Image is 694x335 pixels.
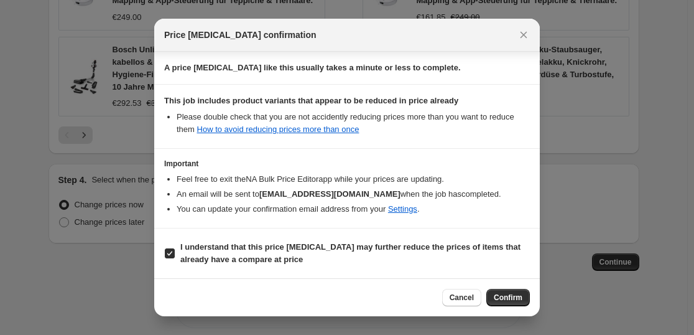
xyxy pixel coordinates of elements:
[515,26,532,44] button: Close
[177,203,530,215] li: You can update your confirmation email address from your .
[442,289,481,306] button: Cancel
[164,63,461,72] b: A price [MEDICAL_DATA] like this usually takes a minute or less to complete.
[180,242,520,264] b: I understand that this price [MEDICAL_DATA] may further reduce the prices of items that already h...
[388,204,417,214] a: Settings
[177,188,530,201] li: An email will be sent to when the job has completed .
[450,293,474,303] span: Cancel
[177,173,530,186] li: Feel free to exit the NA Bulk Price Editor app while your prices are updating.
[177,111,530,136] li: Please double check that you are not accidently reducing prices more than you want to reduce them
[494,293,522,303] span: Confirm
[164,29,317,41] span: Price [MEDICAL_DATA] confirmation
[164,159,530,169] h3: Important
[486,289,530,306] button: Confirm
[164,96,458,105] b: This job includes product variants that appear to be reduced in price already
[259,189,400,199] b: [EMAIL_ADDRESS][DOMAIN_NAME]
[197,125,359,134] a: How to avoid reducing prices more than once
